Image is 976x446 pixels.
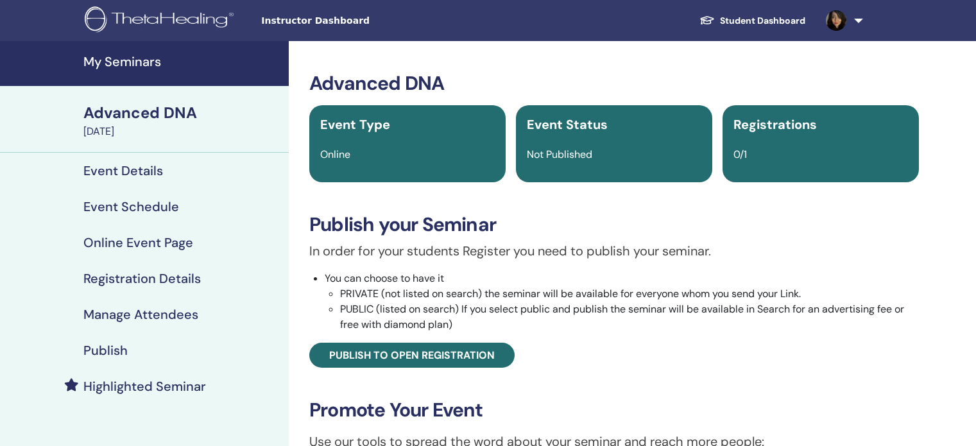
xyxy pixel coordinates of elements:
h3: Publish your Seminar [309,213,919,236]
h3: Promote Your Event [309,399,919,422]
a: Student Dashboard [689,9,816,33]
span: Online [320,148,350,161]
li: PUBLIC (listed on search) If you select public and publish the seminar will be available in Searc... [340,302,919,332]
li: PRIVATE (not listed on search) the seminar will be available for everyone whom you send your Link. [340,286,919,302]
h4: Event Details [83,163,163,178]
img: default.jpg [826,10,846,31]
h4: Publish [83,343,128,358]
h4: Highlighted Seminar [83,379,206,394]
span: Event Status [527,116,608,133]
h4: Manage Attendees [83,307,198,322]
h4: My Seminars [83,54,281,69]
span: Not Published [527,148,592,161]
a: Advanced DNA[DATE] [76,102,289,139]
span: Publish to open registration [329,348,495,362]
p: In order for your students Register you need to publish your seminar. [309,241,919,261]
span: Event Type [320,116,390,133]
li: You can choose to have it [325,271,919,332]
h4: Online Event Page [83,235,193,250]
h3: Advanced DNA [309,72,919,95]
div: Advanced DNA [83,102,281,124]
div: [DATE] [83,124,281,139]
span: 0/1 [733,148,747,161]
img: logo.png [85,6,238,35]
a: Publish to open registration [309,343,515,368]
img: graduation-cap-white.svg [699,15,715,26]
h4: Event Schedule [83,199,179,214]
span: Registrations [733,116,817,133]
span: Instructor Dashboard [261,14,454,28]
h4: Registration Details [83,271,201,286]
